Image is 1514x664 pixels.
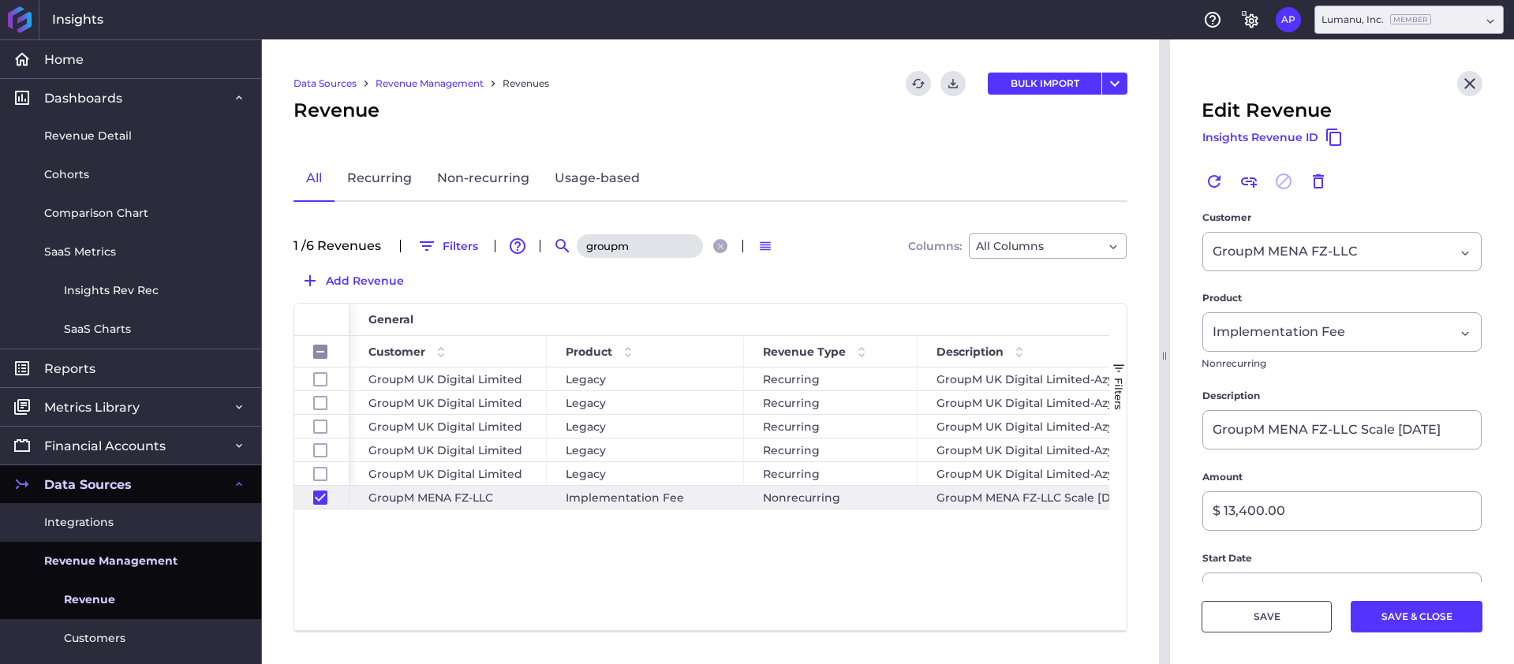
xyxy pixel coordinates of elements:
[1213,242,1358,261] span: GroupM MENA FZ-LLC
[908,241,962,252] span: Columns:
[566,439,606,461] span: Legacy
[64,282,159,299] span: Insights Rev Rec
[566,345,612,359] span: Product
[1213,323,1345,341] span: Implementation Fee
[326,272,404,289] span: Add Revenue
[1202,125,1344,150] button: Insights Revenue ID
[44,553,178,569] span: Revenue Management
[368,463,522,485] span: GroupM UK Digital Limited
[293,268,411,293] button: Add Revenue
[44,399,140,416] span: Metrics Library
[918,486,1154,509] div: GroupM MENA FZ-LLC Scale [DATE]
[542,156,652,202] a: Usage-based
[988,73,1101,95] button: BULK IMPORT
[1200,7,1225,32] button: Help
[64,321,131,338] span: SaaS Charts
[918,462,1154,485] div: GroupM UK Digital Limited-AzyzkAT6xq8jU1rzQ-Legacy-1 [DATE]
[1202,388,1260,404] span: Description
[918,391,1154,414] div: GroupM UK Digital Limited-AzyzkAT6xq8jU1rzQ-Legacy-1 [DATE]
[1202,352,1482,369] p: Nonrecurring
[368,345,425,359] span: Customer
[44,514,114,531] span: Integrations
[503,76,549,91] a: Revenues
[294,367,350,391] div: Press SPACE to select this row.
[940,71,966,96] button: Download
[906,71,931,96] button: Refresh
[744,462,918,485] div: Recurring
[918,438,1154,461] div: GroupM UK Digital Limited-AzyzkAT6xq8jU1rzQ-Legacy-1 [DATE]
[1202,312,1482,352] div: Dropdown select
[976,237,1044,256] span: All Columns
[293,96,379,125] span: Revenue
[410,233,485,259] button: Filters
[744,438,918,461] div: Recurring
[44,476,132,493] span: Data Sources
[1112,378,1125,410] span: Filters
[713,239,727,253] button: Close search
[368,439,522,461] span: GroupM UK Digital Limited
[1202,469,1243,485] span: Amount
[1202,96,1332,125] span: Edit Revenue
[44,205,148,222] span: Comparison Chart
[294,391,350,415] div: Press SPACE to select this row.
[1202,601,1332,632] button: SAVE
[936,345,1004,359] span: Description
[1429,573,1448,611] button: Close
[1351,601,1482,632] button: SAVE & CLOSE
[1314,6,1504,34] div: Dropdown select
[368,416,522,438] span: GroupM UK Digital Limited
[1457,71,1482,96] button: Close
[1276,7,1301,32] button: User Menu
[293,156,335,202] a: All
[44,438,166,454] span: Financial Accounts
[294,486,350,509] div: Press SPACE to deselect this row.
[744,367,918,390] div: Recurring
[293,76,357,91] a: Data Sources
[1390,14,1431,24] ins: Member
[1202,210,1251,226] span: Customer
[550,233,575,259] button: Search by
[763,345,846,359] span: Revenue Type
[44,90,122,106] span: Dashboards
[64,591,115,608] span: Revenue
[566,487,684,509] span: Implementation Fee
[1203,492,1481,530] input: Enter Amount
[1238,7,1263,32] button: General Settings
[1202,129,1318,146] span: Insights Revenue ID
[566,392,606,414] span: Legacy
[64,630,125,647] span: Customers
[294,462,350,486] div: Press SPACE to select this row.
[918,367,1154,390] div: GroupM UK Digital Limited-AzyzkAT6xq8jU1rzQ-Legacy-1 [DATE]
[566,463,606,485] span: Legacy
[1202,290,1242,306] span: Product
[1202,169,1227,194] button: Renew
[1306,169,1331,194] button: Delete
[1203,573,1448,611] input: Select Date
[44,51,84,68] span: Home
[1321,13,1431,27] div: Lumanu, Inc.
[744,391,918,414] div: Recurring
[44,244,116,260] span: SaaS Metrics
[368,312,413,326] span: General
[918,415,1154,438] div: GroupM UK Digital Limited-AzyzkAT6xq8jU1rzQ-Legacy-1 [DATE]
[44,360,95,377] span: Reports
[368,368,522,390] span: GroupM UK Digital Limited
[294,438,350,462] div: Press SPACE to select this row.
[294,415,350,438] div: Press SPACE to select this row.
[335,156,424,202] a: Recurring
[1203,411,1481,449] input: Describe your revenue
[744,486,918,509] div: Nonrecurring
[566,368,606,390] span: Legacy
[424,156,542,202] a: Non-recurring
[566,416,606,438] span: Legacy
[44,166,89,183] span: Cohorts
[744,415,918,438] div: Recurring
[376,76,484,91] a: Revenue Management
[1102,73,1127,95] button: User Menu
[368,487,493,509] span: GroupM MENA FZ-LLC
[1236,169,1262,194] button: Link
[1202,550,1252,566] span: Start Date
[1202,232,1482,271] div: Dropdown select
[44,128,132,144] span: Revenue Detail
[969,233,1127,259] div: Dropdown select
